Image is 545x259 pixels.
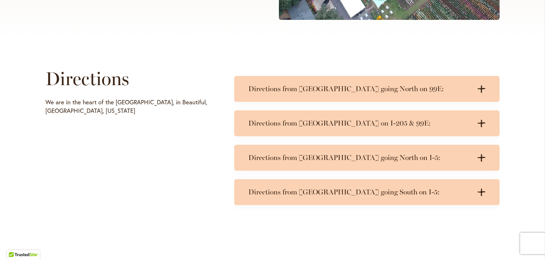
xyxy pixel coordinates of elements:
[248,84,471,93] h3: Directions from [GEOGRAPHIC_DATA] going North on 99E:
[248,188,471,197] h3: Directions from [GEOGRAPHIC_DATA] going South on I-5:
[234,179,500,205] summary: Directions from [GEOGRAPHIC_DATA] going South on I-5:
[234,110,500,136] summary: Directions from [GEOGRAPHIC_DATA] on I-205 & 99E:
[45,98,214,115] p: We are in the heart of the [GEOGRAPHIC_DATA], in Beautiful, [GEOGRAPHIC_DATA], [US_STATE]
[248,119,471,128] h3: Directions from [GEOGRAPHIC_DATA] on I-205 & 99E:
[248,153,471,162] h3: Directions from [GEOGRAPHIC_DATA] going North on I-5:
[45,68,214,89] h1: Directions
[234,76,500,102] summary: Directions from [GEOGRAPHIC_DATA] going North on 99E:
[45,119,214,243] iframe: Directions to Swan Island Dahlias
[234,145,500,171] summary: Directions from [GEOGRAPHIC_DATA] going North on I-5:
